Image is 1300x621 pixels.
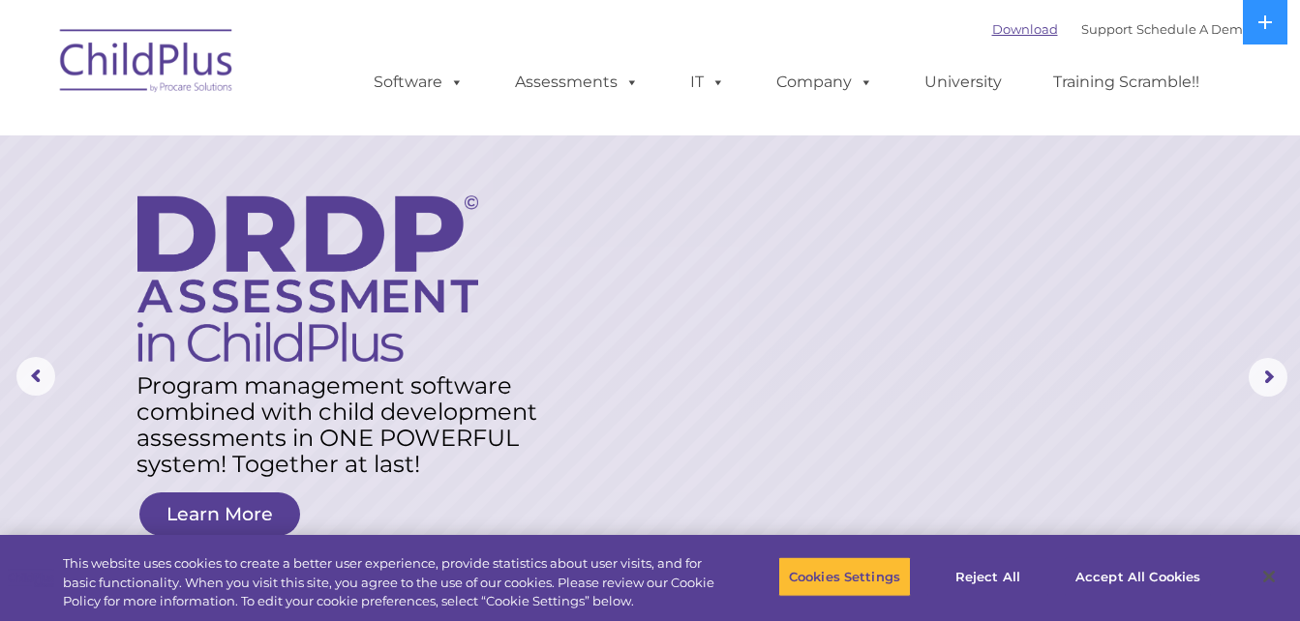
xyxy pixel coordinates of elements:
[1034,63,1219,102] a: Training Scramble!!
[927,556,1048,597] button: Reject All
[1248,555,1290,598] button: Close
[671,63,744,102] a: IT
[757,63,892,102] a: Company
[269,128,328,142] span: Last name
[1065,556,1211,597] button: Accept All Cookies
[269,207,351,222] span: Phone number
[496,63,658,102] a: Assessments
[354,63,483,102] a: Software
[139,492,300,536] a: Learn More
[50,15,244,112] img: ChildPlus by Procare Solutions
[992,21,1251,37] font: |
[1136,21,1251,37] a: Schedule A Demo
[778,556,911,597] button: Cookies Settings
[905,63,1021,102] a: University
[136,372,553,477] rs-layer: Program management software combined with child development assessments in ONE POWERFUL system! T...
[1081,21,1133,37] a: Support
[992,21,1058,37] a: Download
[63,554,715,611] div: This website uses cookies to create a better user experience, provide statistics about user visit...
[137,195,478,362] img: DRDP Assessment in ChildPlus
